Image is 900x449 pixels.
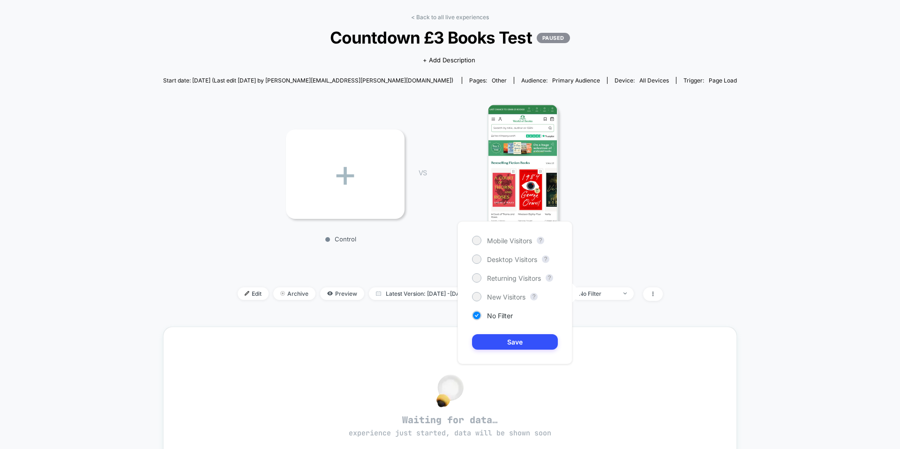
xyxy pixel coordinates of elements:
img: end [280,291,285,296]
span: + Add Description [423,56,475,65]
button: Save [472,334,558,350]
span: No Filter [487,312,513,320]
span: Primary Audience [552,77,600,84]
span: Desktop Visitors [487,255,537,263]
span: Mobile Visitors [487,237,532,245]
span: Preview [320,287,364,300]
button: ? [537,237,544,244]
span: Page Load [709,77,737,84]
img: no_data [436,374,464,407]
p: Control [281,235,400,243]
img: calendar [376,291,381,296]
span: experience just started, data will be shown soon [349,428,551,438]
span: Edit [238,287,269,300]
img: edit [245,291,249,296]
a: < Back to all live experiences [411,14,489,21]
span: Returning Visitors [487,274,541,282]
div: Pages: [469,77,507,84]
span: Latest Version: [DATE] - [DATE] [369,287,486,300]
p: Variation 1 [436,261,600,269]
div: + [286,129,405,219]
span: other [492,77,507,84]
button: ? [530,293,538,300]
span: Countdown £3 Books Test [192,28,708,47]
p: PAUSED [537,33,570,43]
span: Waiting for data… [180,414,720,438]
span: all devices [639,77,669,84]
div: Audience: [521,77,600,84]
div: Trigger: [683,77,737,84]
img: Variation 1 main [487,104,558,245]
span: Archive [273,287,315,300]
div: No Filter [579,290,616,297]
span: New Visitors [487,293,525,301]
img: end [623,292,627,294]
span: Device: [607,77,676,84]
button: ? [542,255,549,263]
button: ? [546,274,553,282]
span: Start date: [DATE] (Last edit [DATE] by [PERSON_NAME][EMAIL_ADDRESS][PERSON_NAME][DOMAIN_NAME]) [163,77,453,84]
span: VS [419,169,426,177]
